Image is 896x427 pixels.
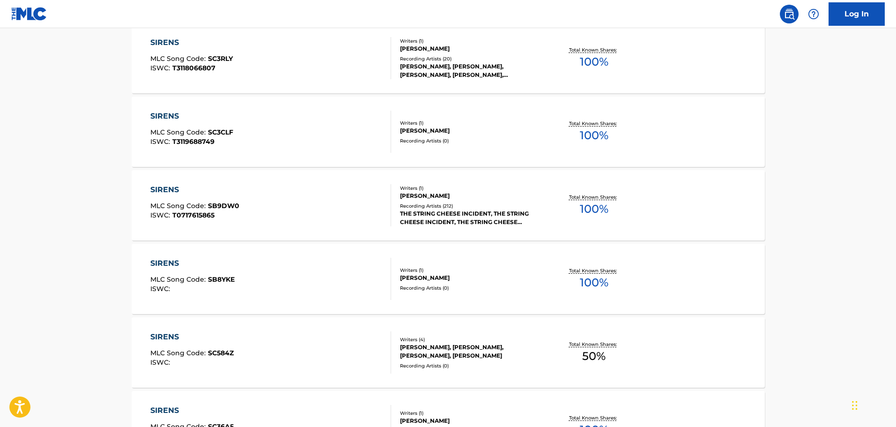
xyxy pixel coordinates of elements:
span: MLC Song Code : [150,54,208,63]
p: Total Known Shares: [569,46,619,53]
span: SC3RLY [208,54,233,63]
a: SIRENSMLC Song Code:SC3CLFISWC:T3119688749Writers (1)[PERSON_NAME]Recording Artists (0)Total Know... [132,97,765,167]
p: Total Known Shares: [569,341,619,348]
span: MLC Song Code : [150,349,208,357]
div: Writers ( 1 ) [400,410,541,417]
span: SB8YKE [208,275,235,284]
div: Widget de chat [849,382,896,427]
span: T0717615865 [172,211,215,219]
span: 100 % [580,127,608,144]
span: ISWC : [150,285,172,293]
img: MLC Logo [11,7,47,21]
a: Public Search [780,5,799,23]
span: ISWC : [150,211,172,219]
div: Writers ( 1 ) [400,267,541,274]
span: MLC Song Code : [150,275,208,284]
p: Total Known Shares: [569,120,619,127]
div: Arrastar [852,391,858,420]
iframe: Chat Widget [849,382,896,427]
a: SIRENSMLC Song Code:SC3RLYISWC:T3118066807Writers (1)[PERSON_NAME]Recording Artists (20)[PERSON_N... [132,23,765,93]
div: [PERSON_NAME] [400,417,541,425]
div: SIRENS [150,184,239,195]
div: Recording Artists ( 212 ) [400,202,541,210]
div: Recording Artists ( 0 ) [400,285,541,292]
div: SIRENS [150,37,233,48]
span: MLC Song Code : [150,128,208,136]
a: SIRENSMLC Song Code:SC584ZISWC:Writers (4)[PERSON_NAME], [PERSON_NAME], [PERSON_NAME], [PERSON_NA... [132,317,765,388]
span: T3118066807 [172,64,215,72]
div: Recording Artists ( 0 ) [400,362,541,369]
span: ISWC : [150,64,172,72]
p: Total Known Shares: [569,267,619,274]
span: 100 % [580,274,608,291]
div: [PERSON_NAME] [400,45,541,53]
div: Recording Artists ( 0 ) [400,137,541,144]
span: ISWC : [150,137,172,146]
div: Recording Artists ( 20 ) [400,55,541,62]
span: SC3CLF [208,128,233,136]
div: Writers ( 1 ) [400,120,541,127]
div: THE STRING CHEESE INCIDENT, THE STRING CHEESE INCIDENT, THE STRING CHEESE INCIDENT, THE STRING CH... [400,210,541,226]
span: SB9DW0 [208,202,239,210]
a: Log In [829,2,885,26]
div: [PERSON_NAME], [PERSON_NAME], [PERSON_NAME], [PERSON_NAME], [PERSON_NAME] [400,62,541,79]
div: SIRENS [150,258,235,269]
span: 100 % [580,53,608,70]
div: Writers ( 1 ) [400,37,541,45]
span: MLC Song Code : [150,202,208,210]
div: SIRENS [150,111,233,122]
div: [PERSON_NAME], [PERSON_NAME], [PERSON_NAME], [PERSON_NAME] [400,343,541,360]
div: Help [804,5,823,23]
a: SIRENSMLC Song Code:SB8YKEISWC:Writers (1)[PERSON_NAME]Recording Artists (0)Total Known Shares:100% [132,244,765,314]
div: SIRENS [150,331,234,343]
p: Total Known Shares: [569,414,619,421]
span: SC584Z [208,349,234,357]
span: T3119688749 [172,137,215,146]
img: help [808,8,819,20]
div: [PERSON_NAME] [400,127,541,135]
p: Total Known Shares: [569,194,619,201]
div: [PERSON_NAME] [400,274,541,282]
a: SIRENSMLC Song Code:SB9DW0ISWC:T0717615865Writers (1)[PERSON_NAME]Recording Artists (212)THE STRI... [132,170,765,240]
img: search [784,8,795,20]
span: ISWC : [150,358,172,367]
span: 100 % [580,201,608,217]
div: SIRENS [150,405,234,416]
div: [PERSON_NAME] [400,192,541,200]
span: 50 % [582,348,606,365]
div: Writers ( 4 ) [400,336,541,343]
div: Writers ( 1 ) [400,185,541,192]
